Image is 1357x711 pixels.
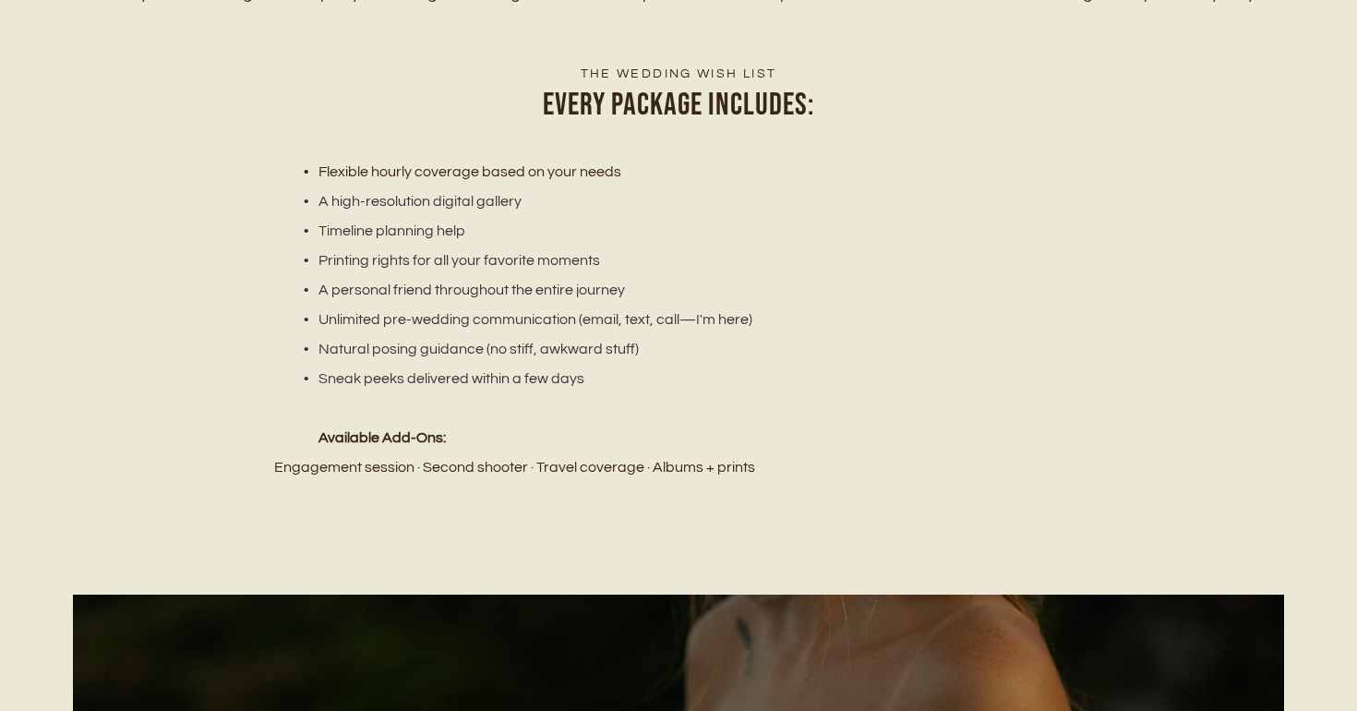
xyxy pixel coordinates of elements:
[296,157,1082,187] li: Flexible hourly coverage based on your needs
[296,275,1082,305] li: A personal friend throughout the entire journey
[296,364,1082,393] li: Sneak peeks delivered within a few days
[274,452,1082,482] p: Engagement session · Second shooter · Travel coverage · Albums + prints
[318,430,446,445] strong: Available Add-Ons:
[274,65,1082,83] h5: The wedding wish list
[296,216,1082,246] li: Timeline planning help
[296,187,1082,216] li: A high-resolution digital gallery
[296,334,1082,364] li: Natural posing guidance (no stiff, awkward stuff)
[296,305,1082,334] li: Unlimited pre-wedding communication (email, text, call—I'm here)
[274,83,1082,127] h2: Every package includes:
[296,246,1082,275] li: Printing rights for all your favorite moments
